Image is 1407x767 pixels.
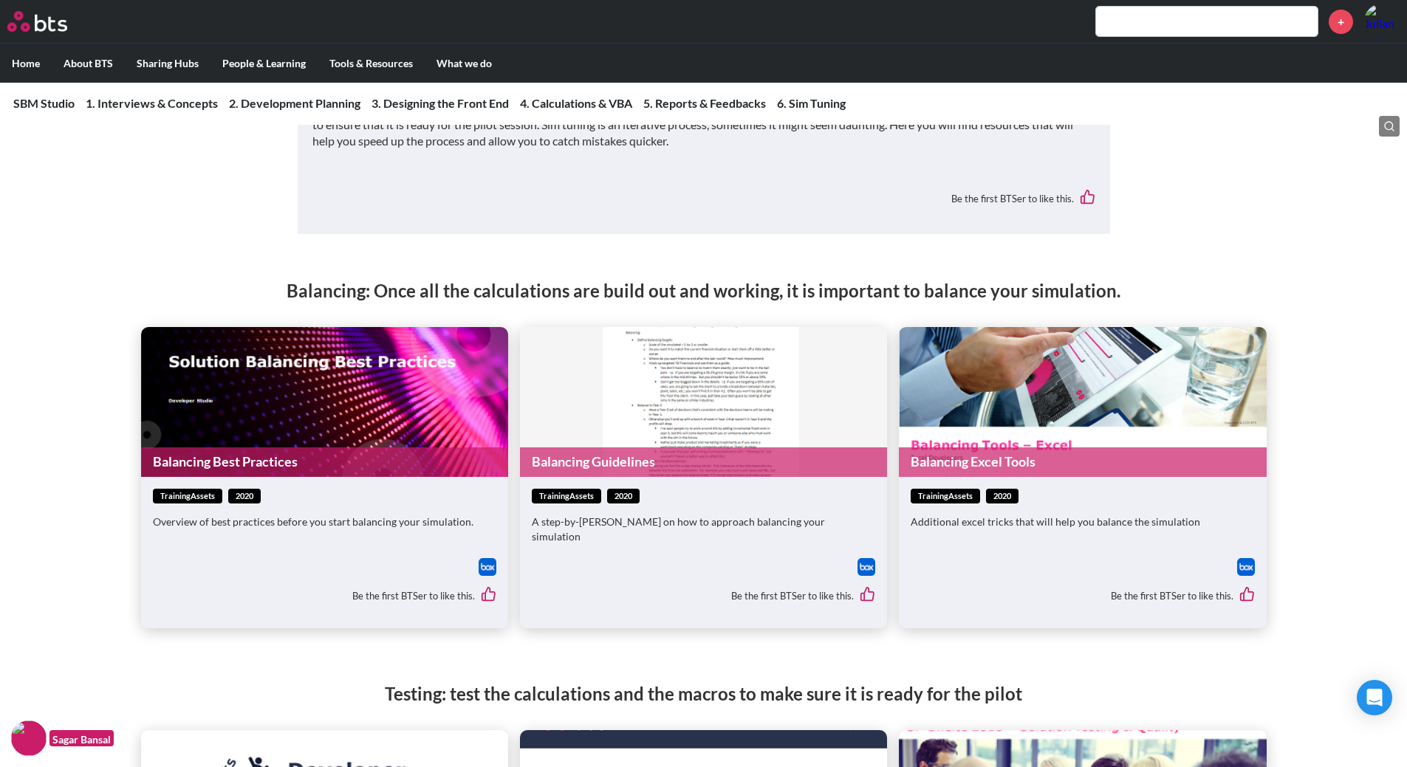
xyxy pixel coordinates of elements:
[520,447,887,476] a: Balancing Guidelines
[479,558,496,576] img: Box logo
[479,558,496,576] a: Download file from Box
[425,44,504,83] label: What we do
[857,558,875,576] a: Download file from Box
[318,44,425,83] label: Tools & Resources
[125,44,210,83] label: Sharing Hubs
[372,96,509,110] a: 3. Designing the Front End
[857,558,875,576] img: Box logo
[228,489,261,504] span: 2020
[52,44,125,83] label: About BTS
[1237,558,1255,576] img: Box logo
[229,96,360,110] a: 2. Development Planning
[1364,4,1400,39] img: Julian Lee
[1357,680,1392,715] div: Open Intercom Messenger
[13,96,75,110] a: SBM Studio
[1329,10,1353,34] a: +
[911,576,1254,617] div: Be the first BTSer to like this.
[1237,558,1255,576] a: Download file from Box
[141,447,508,476] a: Balancing Best Practices
[911,515,1254,529] p: Additional excel tricks that will help you balance the simulation
[86,96,218,110] a: 1. Interviews & Concepts
[911,489,980,504] span: trainingAssets
[986,489,1019,504] span: 2020
[7,11,95,32] a: Go home
[49,730,114,747] figcaption: Sagar Bansal
[153,515,496,529] p: Overview of best practices before you start balancing your simulation.
[532,489,601,504] span: trainingAssets
[777,96,846,110] a: 6. Sim Tuning
[532,515,875,543] p: A step-by-[PERSON_NAME] on how to approach balancing your simulation
[520,96,632,110] a: 4. Calculations & VBA
[153,576,496,617] div: Be the first BTSer to like this.
[899,447,1266,476] a: Balancing Excel Tools
[11,720,47,756] img: F
[643,96,766,110] a: 5. Reports & Feedbacks
[210,44,318,83] label: People & Learning
[312,179,1095,219] div: Be the first BTSer to like this.
[153,489,222,504] span: trainingAssets
[7,11,67,32] img: BTS Logo
[607,489,640,504] span: 2020
[1364,4,1400,39] a: Profile
[532,576,875,617] div: Be the first BTSer to like this.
